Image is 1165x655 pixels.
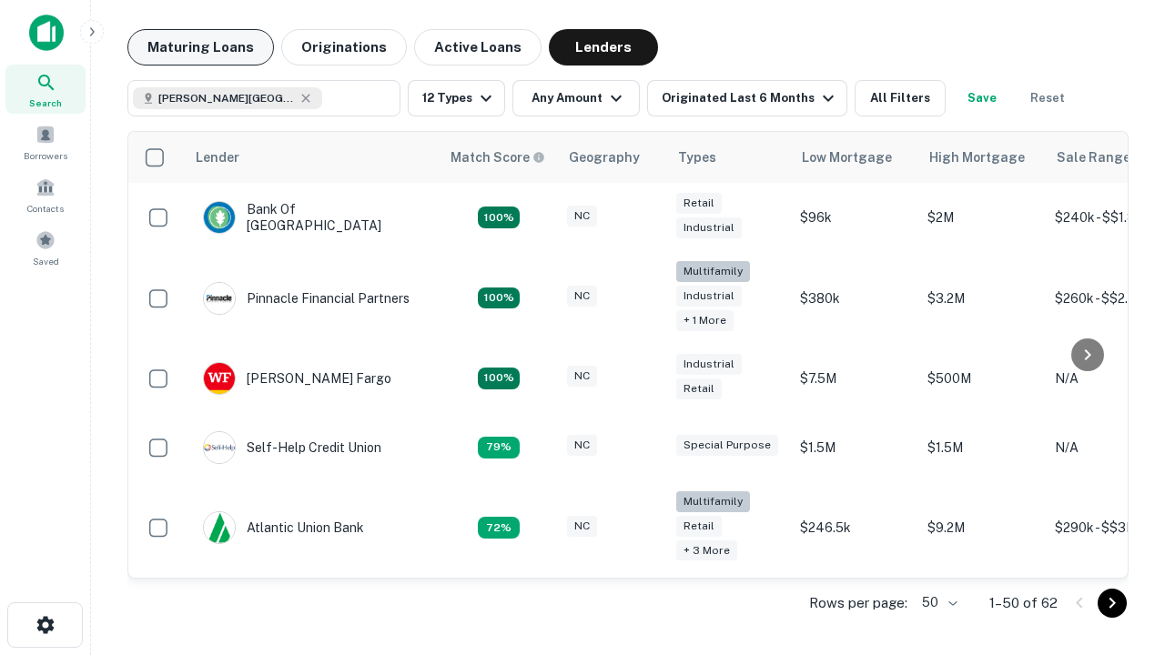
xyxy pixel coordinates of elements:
[478,207,520,228] div: Matching Properties: 14, hasApolloMatch: undefined
[667,132,791,183] th: Types
[203,431,381,464] div: Self-help Credit Union
[953,80,1011,116] button: Save your search to get updates of matches that match your search criteria.
[478,517,520,539] div: Matching Properties: 10, hasApolloMatch: undefined
[24,148,67,163] span: Borrowers
[791,482,918,574] td: $246.5k
[204,432,235,463] img: picture
[676,193,722,214] div: Retail
[662,87,839,109] div: Originated Last 6 Months
[1074,451,1165,539] iframe: Chat Widget
[567,435,597,456] div: NC
[791,344,918,413] td: $7.5M
[791,132,918,183] th: Low Mortgage
[127,29,274,65] button: Maturing Loans
[1057,146,1130,168] div: Sale Range
[678,146,716,168] div: Types
[158,90,295,106] span: [PERSON_NAME][GEOGRAPHIC_DATA], [GEOGRAPHIC_DATA]
[676,310,734,331] div: + 1 more
[791,252,918,344] td: $380k
[29,96,62,110] span: Search
[567,286,597,307] div: NC
[440,132,558,183] th: Capitalize uses an advanced AI algorithm to match your search with the best lender. The match sco...
[27,201,64,216] span: Contacts
[918,252,1046,344] td: $3.2M
[676,516,722,537] div: Retail
[569,146,640,168] div: Geography
[204,512,235,543] img: picture
[676,286,742,307] div: Industrial
[918,482,1046,574] td: $9.2M
[855,80,946,116] button: All Filters
[196,146,239,168] div: Lender
[918,132,1046,183] th: High Mortgage
[567,366,597,387] div: NC
[647,80,847,116] button: Originated Last 6 Months
[478,368,520,389] div: Matching Properties: 14, hasApolloMatch: undefined
[203,362,391,395] div: [PERSON_NAME] Fargo
[1098,589,1127,618] button: Go to next page
[451,147,542,167] h6: Match Score
[676,378,722,399] div: Retail
[451,147,545,167] div: Capitalize uses an advanced AI algorithm to match your search with the best lender. The match sco...
[558,132,667,183] th: Geography
[5,117,86,166] a: Borrowers
[989,592,1058,614] p: 1–50 of 62
[5,170,86,219] a: Contacts
[676,261,750,282] div: Multifamily
[5,65,86,114] a: Search
[918,344,1046,413] td: $500M
[204,202,235,233] img: picture
[204,283,235,314] img: picture
[5,223,86,272] a: Saved
[203,201,421,234] div: Bank Of [GEOGRAPHIC_DATA]
[185,132,440,183] th: Lender
[915,589,960,616] div: 50
[676,491,750,512] div: Multifamily
[918,413,1046,482] td: $1.5M
[567,516,597,537] div: NC
[791,183,918,252] td: $96k
[478,437,520,458] div: Matching Properties: 11, hasApolloMatch: undefined
[929,146,1025,168] div: High Mortgage
[29,15,64,51] img: capitalize-icon.png
[791,413,918,482] td: $1.5M
[676,540,737,561] div: + 3 more
[204,363,235,394] img: picture
[478,287,520,309] div: Matching Properties: 25, hasApolloMatch: undefined
[567,206,597,227] div: NC
[802,146,892,168] div: Low Mortgage
[676,435,778,456] div: Special Purpose
[549,29,658,65] button: Lenders
[281,29,407,65] button: Originations
[203,511,364,544] div: Atlantic Union Bank
[512,80,640,116] button: Any Amount
[414,29,542,65] button: Active Loans
[809,592,907,614] p: Rows per page:
[203,282,410,315] div: Pinnacle Financial Partners
[918,183,1046,252] td: $2M
[33,254,59,268] span: Saved
[676,217,742,238] div: Industrial
[408,80,505,116] button: 12 Types
[1018,80,1077,116] button: Reset
[676,354,742,375] div: Industrial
